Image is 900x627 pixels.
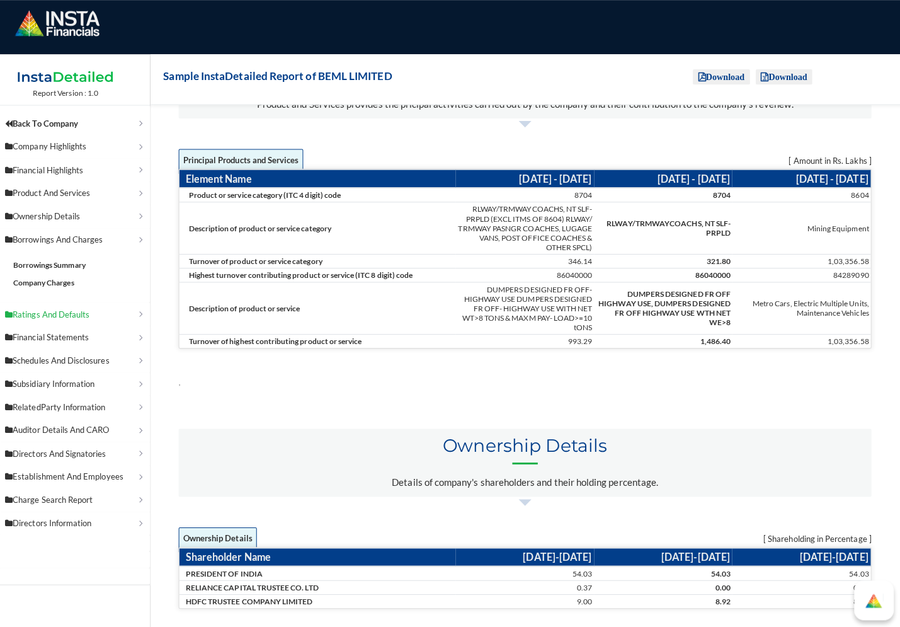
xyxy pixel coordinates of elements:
[13,64,120,88] img: InstaDetailed
[453,251,591,265] td: 346.14
[179,522,256,547] span: Ownership Details
[179,561,453,575] td: PRESIDENT OF INDIA
[727,331,865,345] td: 1,03,356.58
[179,575,453,589] td: RELIANCE CAPITAL TRUSTEE CO. LTD
[7,328,137,341] p: Financial Statements
[727,265,865,279] td: 84289090
[1,392,151,415] a: RelatedParty Information
[453,186,591,200] td: 8704
[453,561,591,575] td: 54.03
[453,543,591,561] th: [DATE]-[DATE]
[1,438,151,461] a: Directors And Signatories
[7,231,137,244] p: Borrowings And Charges
[7,398,137,410] p: RelatedParty Information
[758,526,865,542] span: [ Shareholding in Percentage ]
[453,265,591,279] td: 86040000
[727,200,865,251] td: Mining Equipment
[1,346,151,369] a: Schedules And Disclosures
[453,589,591,603] td: 9.00
[591,561,728,575] td: 54.03
[7,139,137,152] p: Company Highlights
[727,251,865,265] td: 1,03,356.58
[591,251,728,265] td: 321.80
[591,168,728,186] th: [DATE] - [DATE]
[185,431,859,465] span: Ownership Details
[1,134,151,158] a: Company Highlights
[179,331,453,345] td: Turnover of highest contributing product or service
[756,72,802,81] i: Download
[7,466,137,479] p: Establishment And Employees
[179,543,453,561] th: Shareholder Name
[1,203,151,226] a: Ownership Details
[591,200,728,251] td: RLWAY/TRMWAYCOACHS, NT SLF-PRPLD
[453,200,591,251] td: RLWAY/TRMWAYCOACHS, NT SLF-PRPLD (EXCL ITMS OF 8604) RLWAY/ TRMWAY PASNGR COACHES, LUGAGE VANS, P...
[727,589,865,603] td: 8.69
[453,168,591,186] th: [DATE] - [DATE]
[591,575,728,589] td: 0.00
[7,444,137,456] p: Directors And Signatories
[453,279,591,331] td: DUMPERS DESIGNED FR OFF- HIGHWAY USE DUMPERS DESIGNED FR OFF- HIGHWAY USE WITH NET WT>8 TONS & MA...
[1,415,151,439] a: Auditor Details And CARO
[1,323,151,347] a: Financial Statements
[7,490,137,502] p: Charge Search Report
[15,275,76,285] a: Company Charges
[15,258,87,267] a: Borrowings Summary
[1,157,151,180] a: Financial Highlights
[179,251,453,265] td: Turnover of product or service category
[7,512,137,525] p: Directors Information
[7,117,137,129] p: Back To Company
[1,226,151,250] a: Borrowings And Charges
[727,279,865,331] td: Metro Cars, Electric Multiple Units, Maintenance Vehicles
[1,461,151,485] a: Establishment And Employees
[179,147,302,172] span: Principal Products and Services
[727,186,865,200] td: 8604
[591,543,728,561] th: [DATE]-[DATE]
[1,484,151,507] a: Charge Search Report
[858,585,877,604] div: How can we help?
[1,369,151,393] a: Subsidiary Information
[858,585,877,604] img: Hc
[7,420,137,433] p: Auditor Details And CARO
[694,72,740,81] i: Download
[1,180,151,204] a: Product And Services
[453,575,591,589] td: 0.37
[7,163,137,175] p: Financial Highlights
[727,575,865,589] td: 0.00
[7,185,137,198] p: Product And Services
[7,374,137,387] p: Subsidiary Information
[13,88,120,97] td: Report Version : 1.0
[591,589,728,603] td: 8.92
[727,561,865,575] td: 54.03
[179,589,453,603] td: HDFC TRUSTEE COMPANY LIMITED
[591,186,728,200] td: 8704
[164,67,390,84] h1: Sample InstaDetailed Report of BEML LIMITED
[179,200,453,251] td: Description of product or service category
[1,507,151,531] a: Directors Information
[453,331,591,345] td: 993.29
[1,300,151,323] a: Ratings And Defaults
[179,168,453,186] th: Element Name
[7,306,137,318] p: Ratings And Defaults
[783,151,865,167] span: [ Amount in Rs. Lakhs ]
[1,111,151,134] a: Back To Company
[179,186,453,200] td: Product or service category (ITC 4 digit) code
[591,279,728,331] td: DUMPERS DESIGNED FR OFF HIGHWAY USE, DUMPERS DESIGNED FR OFF HIGHWAY USE WTH NET WE>8
[591,265,728,279] td: 86040000
[7,209,137,221] p: Ownership Details
[185,469,859,486] p: Details of company's shareholders and their holding percentage.
[591,331,728,345] td: 1,486.40
[727,543,865,561] th: [DATE]-[DATE]
[727,168,865,186] th: [DATE] - [DATE]
[179,265,453,279] td: Highest turnover contributing product or service (ITC 8 digit) code
[7,352,137,364] p: Schedules And Disclosures
[179,279,453,331] td: Description of product or service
